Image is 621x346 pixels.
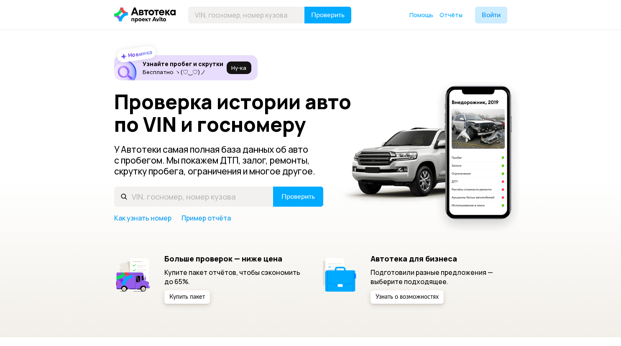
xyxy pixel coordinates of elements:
[169,294,205,300] span: Купить пакет
[127,48,153,59] strong: Новинка
[311,12,345,18] span: Проверить
[371,254,507,263] h5: Автотека для бизнеса
[181,213,231,223] a: Пример отчёта
[482,12,501,18] span: Войти
[409,11,433,19] a: Помощь
[475,7,507,23] button: Войти
[164,268,301,286] p: Купите пакет отчётов, чтобы сэкономить до 65%.
[143,60,223,68] h6: Узнайте пробег и скрутки
[188,7,305,23] input: VIN, госномер, номер кузова
[114,144,324,177] p: У Автотеки самая полная база данных об авто с пробегом. Мы покажем ДТП, залог, ремонты, скрутку п...
[164,254,301,263] h5: Больше проверок — ниже цена
[371,290,444,304] button: Узнать о возможностях
[114,187,273,207] input: VIN, госномер, номер кузова
[304,7,351,23] button: Проверить
[143,69,223,75] p: Бесплатно ヽ(♡‿♡)ノ
[371,268,507,286] p: Подготовили разные предложения — выберите подходящее.
[114,90,364,136] h1: Проверка истории авто по VIN и госномеру
[114,213,171,223] a: Как узнать номер
[281,193,315,200] span: Проверить
[440,11,463,19] a: Отчёты
[164,290,210,304] button: Купить пакет
[231,64,246,71] span: Ну‑ка
[376,294,439,300] span: Узнать о возможностях
[273,187,323,207] button: Проверить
